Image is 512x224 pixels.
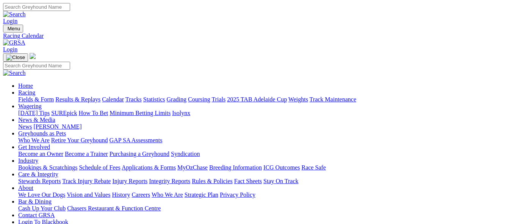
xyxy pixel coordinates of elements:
a: Wagering [18,103,42,109]
a: Coursing [188,96,210,103]
a: Race Safe [301,164,326,171]
a: Cash Up Your Club [18,205,66,212]
a: Minimum Betting Limits [110,110,171,116]
a: Bar & Dining [18,198,52,205]
a: Login [3,18,17,24]
a: Integrity Reports [149,178,190,184]
input: Search [3,62,70,70]
button: Toggle navigation [3,25,23,33]
a: Results & Replays [55,96,100,103]
a: Vision and Values [67,191,110,198]
a: [PERSON_NAME] [33,123,81,130]
a: Syndication [171,151,200,157]
a: How To Bet [79,110,108,116]
div: Get Involved [18,151,509,157]
img: Close [6,54,25,61]
a: History [112,191,130,198]
a: About [18,185,33,191]
a: [DATE] Tips [18,110,50,116]
a: ICG Outcomes [263,164,300,171]
a: Injury Reports [112,178,147,184]
a: Home [18,82,33,89]
div: Care & Integrity [18,178,509,185]
a: Track Maintenance [310,96,356,103]
a: GAP SA Assessments [110,137,163,143]
a: Weights [288,96,308,103]
img: Search [3,11,26,18]
a: Rules & Policies [192,178,233,184]
a: MyOzChase [177,164,208,171]
a: Racing Calendar [3,33,509,39]
a: We Love Our Dogs [18,191,65,198]
a: Strategic Plan [185,191,218,198]
div: News & Media [18,123,509,130]
a: Stay On Track [263,178,298,184]
a: Tracks [125,96,142,103]
a: Care & Integrity [18,171,58,177]
a: Privacy Policy [220,191,255,198]
a: Applications & Forms [122,164,176,171]
a: Bookings & Scratchings [18,164,77,171]
div: Bar & Dining [18,205,509,212]
a: News [18,123,32,130]
a: 2025 TAB Adelaide Cup [227,96,287,103]
a: Fields & Form [18,96,54,103]
span: Menu [8,26,20,31]
img: Search [3,70,26,76]
img: logo-grsa-white.png [30,53,36,59]
a: Statistics [143,96,165,103]
a: SUREpick [51,110,77,116]
a: Purchasing a Greyhound [110,151,169,157]
a: Calendar [102,96,124,103]
a: Isolynx [172,110,190,116]
a: Grading [167,96,186,103]
div: About [18,191,509,198]
a: Who We Are [152,191,183,198]
a: Contact GRSA [18,212,55,218]
a: Schedule of Fees [79,164,120,171]
a: Racing [18,89,35,96]
a: Greyhounds as Pets [18,130,66,137]
a: Become an Owner [18,151,63,157]
a: Stewards Reports [18,178,61,184]
a: Careers [132,191,150,198]
input: Search [3,3,70,11]
a: Who We Are [18,137,50,143]
a: Breeding Information [209,164,262,171]
div: Greyhounds as Pets [18,137,509,144]
a: Industry [18,157,38,164]
a: Login [3,46,17,53]
a: Track Injury Rebate [62,178,111,184]
a: Become a Trainer [65,151,108,157]
div: Wagering [18,110,509,117]
a: Retire Your Greyhound [51,137,108,143]
button: Toggle navigation [3,53,28,62]
div: Industry [18,164,509,171]
a: Chasers Restaurant & Function Centre [67,205,161,212]
a: Trials [211,96,225,103]
img: GRSA [3,39,25,46]
a: News & Media [18,117,55,123]
div: Racing [18,96,509,103]
a: Get Involved [18,144,50,150]
a: Fact Sheets [234,178,262,184]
